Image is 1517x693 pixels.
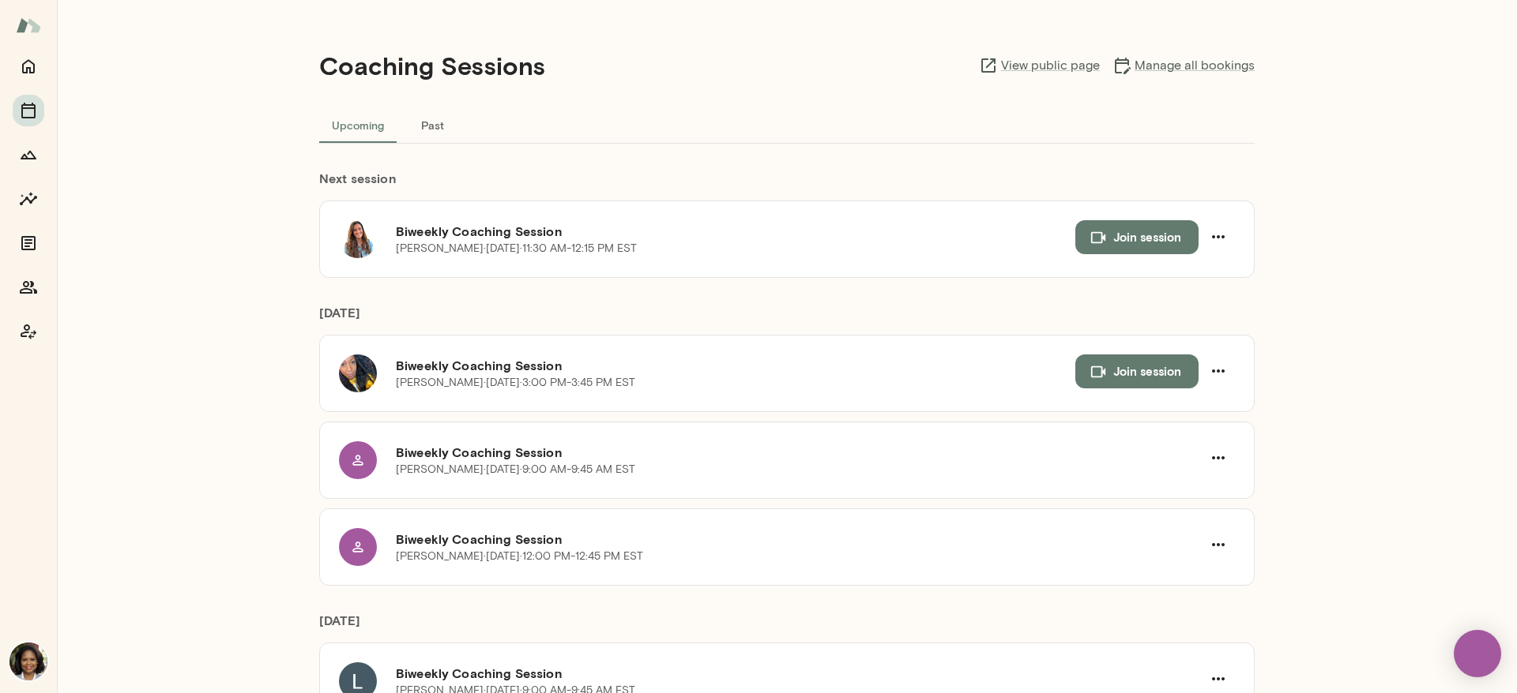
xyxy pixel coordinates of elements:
p: [PERSON_NAME] · [DATE] · 3:00 PM-3:45 PM EST [396,375,635,391]
h6: Next session [319,169,1255,200]
img: Cheryl Mills [9,642,47,680]
button: Past [397,106,468,144]
a: View public page [979,56,1100,75]
h6: Biweekly Coaching Session [396,530,1202,549]
button: Insights [13,183,44,215]
a: Manage all bookings [1112,56,1255,75]
button: Join session [1075,220,1199,253]
button: Members [13,272,44,303]
p: [PERSON_NAME] · [DATE] · 11:30 AM-12:15 PM EST [396,241,637,257]
h4: Coaching Sessions [319,51,545,81]
h6: Biweekly Coaching Session [396,222,1075,241]
h6: [DATE] [319,611,1255,642]
h6: Biweekly Coaching Session [396,356,1075,375]
button: Upcoming [319,106,397,144]
h6: [DATE] [319,303,1255,335]
img: Mento [16,10,41,40]
button: Join session [1075,354,1199,388]
p: [PERSON_NAME] · [DATE] · 12:00 PM-12:45 PM EST [396,549,643,564]
button: Documents [13,227,44,259]
h6: Biweekly Coaching Session [396,443,1202,462]
button: Growth Plan [13,139,44,170]
button: Home [13,51,44,82]
button: Sessions [13,95,44,126]
h6: Biweekly Coaching Session [396,664,1202,683]
button: Coach app [13,316,44,347]
p: [PERSON_NAME] · [DATE] · 9:00 AM-9:45 AM EST [396,462,635,478]
div: basic tabs example [319,106,1255,144]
